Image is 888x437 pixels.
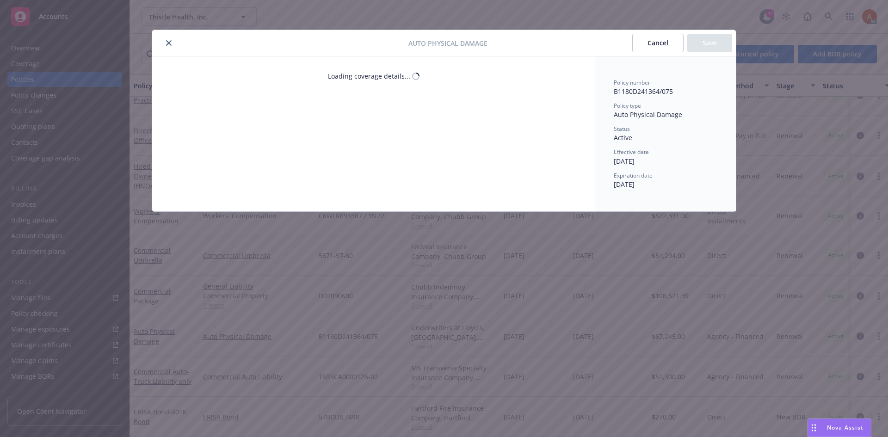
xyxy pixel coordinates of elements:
span: Nova Assist [827,424,863,431]
button: Cancel [632,34,684,52]
button: Nova Assist [808,419,871,437]
button: close [163,37,174,49]
span: [DATE] [614,157,635,166]
span: Active [614,133,632,142]
span: Policy number [614,79,650,86]
span: Expiration date [614,172,653,179]
span: Auto Physical Damage [614,110,682,119]
div: Loading coverage details... [328,71,410,81]
span: [DATE] [614,180,635,189]
span: Effective date [614,148,649,156]
span: B1180D241364/075 [614,87,673,96]
span: Status [614,125,630,133]
span: Auto Physical Damage [408,38,487,48]
div: Drag to move [808,419,820,437]
span: Policy type [614,102,641,110]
